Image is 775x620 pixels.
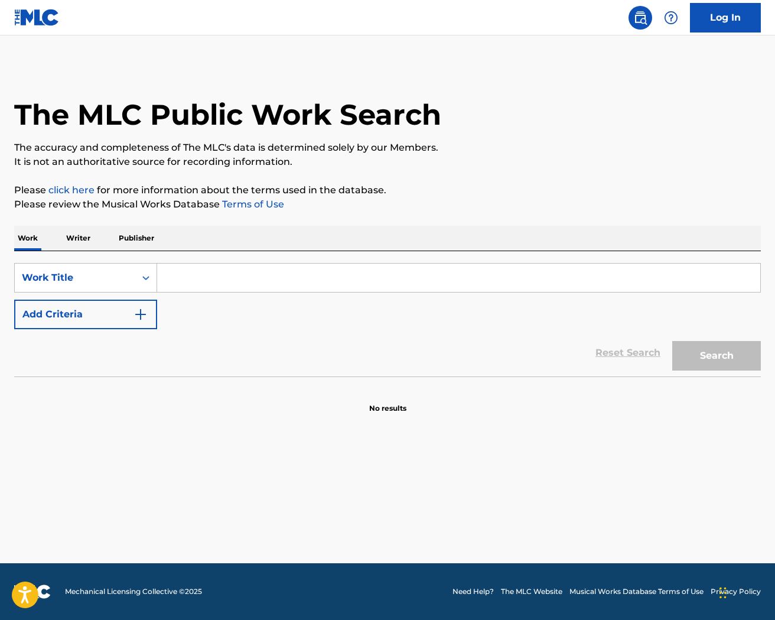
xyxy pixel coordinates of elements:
[14,263,761,376] form: Search Form
[14,197,761,212] p: Please review the Musical Works Database
[629,6,652,30] a: Public Search
[220,199,284,210] a: Terms of Use
[14,141,761,155] p: The accuracy and completeness of The MLC's data is determined solely by our Members.
[690,3,761,33] a: Log In
[716,563,775,620] div: Widget de chat
[14,183,761,197] p: Please for more information about the terms used in the database.
[63,226,94,251] p: Writer
[501,586,562,597] a: The MLC Website
[664,11,678,25] img: help
[133,307,148,322] img: 9d2ae6d4665cec9f34b9.svg
[14,9,60,26] img: MLC Logo
[14,226,41,251] p: Work
[14,97,441,132] h1: The MLC Public Work Search
[369,389,406,414] p: No results
[14,155,761,169] p: It is not an authoritative source for recording information.
[569,586,704,597] a: Musical Works Database Terms of Use
[22,271,128,285] div: Work Title
[65,586,202,597] span: Mechanical Licensing Collective © 2025
[633,11,647,25] img: search
[14,585,51,599] img: logo
[711,586,761,597] a: Privacy Policy
[716,563,775,620] iframe: Chat Widget
[719,575,727,611] div: Arrastrar
[48,184,95,196] a: click here
[452,586,494,597] a: Need Help?
[659,6,683,30] div: Help
[14,300,157,329] button: Add Criteria
[115,226,158,251] p: Publisher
